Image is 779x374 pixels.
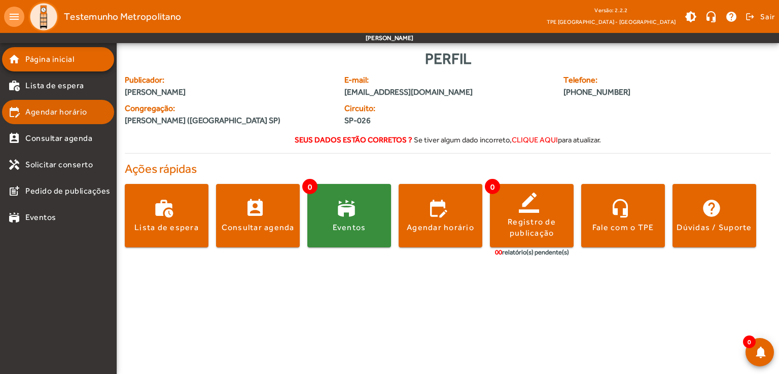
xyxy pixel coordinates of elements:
[25,132,92,144] span: Consultar agenda
[125,74,332,86] span: Publicador:
[672,184,756,247] button: Dúvidas / Suporte
[302,179,317,194] span: 0
[125,47,771,70] div: Perfil
[28,2,59,32] img: Logo TPE
[307,184,391,247] button: Eventos
[25,53,74,65] span: Página inicial
[216,184,300,247] button: Consultar agenda
[581,184,665,247] button: Fale com o TPE
[743,335,756,348] span: 0
[125,162,771,176] h4: Ações rápidas
[125,102,332,115] span: Congregação:
[490,216,574,239] div: Registro de publicação
[8,80,20,92] mat-icon: work_history
[4,7,24,27] mat-icon: menu
[8,132,20,144] mat-icon: perm_contact_calendar
[333,222,366,233] div: Eventos
[222,222,295,233] div: Consultar agenda
[125,86,332,98] span: [PERSON_NAME]
[25,106,87,118] span: Agendar horário
[344,115,442,127] span: SP-026
[134,222,199,233] div: Lista de espera
[399,184,482,247] button: Agendar horário
[8,106,20,118] mat-icon: edit_calendar
[407,222,474,233] div: Agendar horário
[512,135,558,144] span: clique aqui
[8,159,20,171] mat-icon: handyman
[563,74,716,86] span: Telefone:
[25,159,93,171] span: Solicitar conserto
[8,53,20,65] mat-icon: home
[563,86,716,98] span: [PHONE_NUMBER]
[24,2,181,32] a: Testemunho Metropolitano
[744,9,775,24] button: Sair
[344,102,442,115] span: Circuito:
[592,222,654,233] div: Fale com o TPE
[125,184,208,247] button: Lista de espera
[25,185,111,197] span: Pedido de publicações
[490,184,574,247] button: Registro de publicação
[8,185,20,197] mat-icon: post_add
[64,9,181,25] span: Testemunho Metropolitano
[125,115,280,127] span: [PERSON_NAME] ([GEOGRAPHIC_DATA] SP)
[295,135,412,144] strong: Seus dados estão corretos ?
[547,4,676,17] div: Versão: 2.2.2
[677,222,752,233] div: Dúvidas / Suporte
[344,74,552,86] span: E-mail:
[485,179,500,194] span: 0
[495,247,569,257] div: relatório(s) pendente(s)
[25,80,84,92] span: Lista de espera
[8,211,20,223] mat-icon: stadium
[760,9,775,25] span: Sair
[344,86,552,98] span: [EMAIL_ADDRESS][DOMAIN_NAME]
[547,17,676,27] span: TPE [GEOGRAPHIC_DATA] - [GEOGRAPHIC_DATA]
[25,211,56,223] span: Eventos
[495,248,502,256] span: 00
[414,135,601,144] span: Se tiver algum dado incorreto, para atualizar.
